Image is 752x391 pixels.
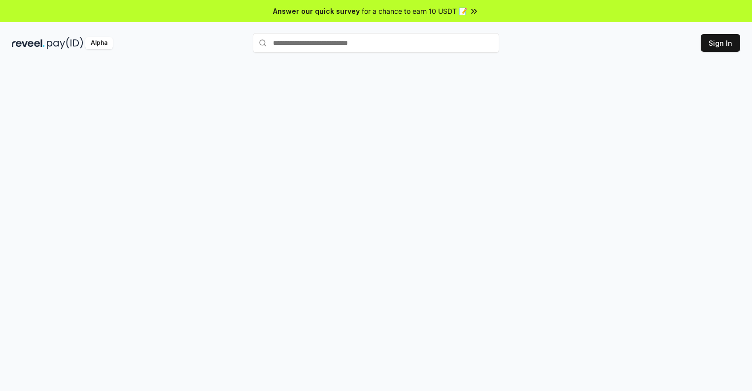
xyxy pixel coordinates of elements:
[362,6,467,16] span: for a chance to earn 10 USDT 📝
[47,37,83,49] img: pay_id
[701,34,740,52] button: Sign In
[12,37,45,49] img: reveel_dark
[85,37,113,49] div: Alpha
[273,6,360,16] span: Answer our quick survey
